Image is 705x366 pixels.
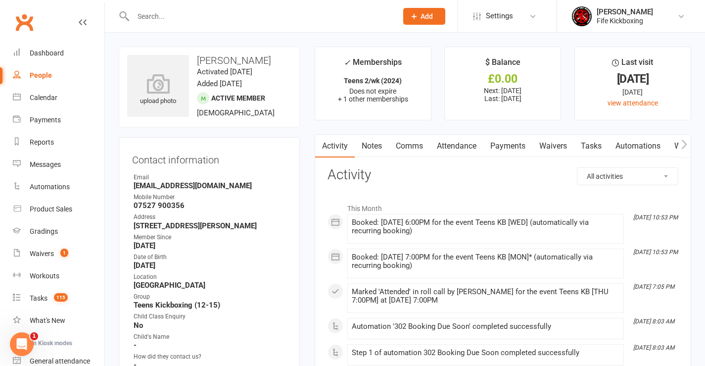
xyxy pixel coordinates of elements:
div: Booked: [DATE] 6:00PM for the event Teens KB [WED] (automatically via recurring booking) [352,218,619,235]
div: Automations [30,183,70,191]
strong: Teens 2/wk (2024) [344,77,402,85]
div: Child Class Enquiry [134,312,286,321]
strong: [STREET_ADDRESS][PERSON_NAME] [134,221,286,230]
div: Payments [30,116,61,124]
div: How did they contact us? [134,352,286,362]
a: view attendance [608,99,658,107]
strong: Teens Kickboxing (12-15) [134,301,286,310]
div: Address [134,212,286,222]
a: Messages [13,154,104,176]
div: upload photo [127,74,189,106]
strong: [EMAIL_ADDRESS][DOMAIN_NAME] [134,181,286,190]
i: ✓ [344,58,350,67]
div: $ Balance [485,56,520,74]
a: Automations [609,135,667,157]
div: Gradings [30,227,58,235]
a: Attendance [430,135,483,157]
strong: [DATE] [134,261,286,270]
time: Added [DATE] [197,79,242,88]
div: People [30,71,52,79]
i: [DATE] 8:03 AM [633,344,674,351]
div: Last visit [612,56,653,74]
div: Product Sales [30,205,72,213]
div: [DATE] [584,87,682,98]
img: thumb_image1552605535.png [572,6,592,26]
a: Payments [13,109,104,131]
a: Workouts [13,265,104,287]
a: Clubworx [12,10,37,35]
div: Tasks [30,294,47,302]
a: Reports [13,131,104,154]
div: Fife Kickboxing [597,16,653,25]
a: Gradings [13,220,104,243]
span: [DEMOGRAPHIC_DATA] [197,108,275,117]
div: Memberships [344,56,402,74]
input: Search... [130,9,390,23]
div: Location [134,272,286,282]
span: Active member [211,94,265,102]
a: Notes [355,135,389,157]
div: Group [134,292,286,302]
a: Calendar [13,87,104,109]
a: People [13,64,104,87]
div: Reports [30,138,54,146]
a: What's New [13,310,104,332]
iframe: Intercom live chat [10,332,34,356]
div: [PERSON_NAME] [597,7,653,16]
h3: [PERSON_NAME] [127,55,291,66]
div: Calendar [30,94,57,102]
strong: [GEOGRAPHIC_DATA] [134,281,286,290]
span: Add [421,12,433,20]
a: Waivers 1 [13,243,104,265]
a: Tasks 115 [13,287,104,310]
div: Dashboard [30,49,64,57]
strong: No [134,321,286,330]
div: General attendance [30,357,90,365]
h3: Activity [328,167,678,183]
strong: [DATE] [134,241,286,250]
li: This Month [328,198,678,214]
a: Waivers [532,135,574,157]
div: Member Since [134,233,286,242]
a: Tasks [574,135,609,157]
i: [DATE] 10:53 PM [633,214,678,221]
a: Payments [483,135,532,157]
a: Dashboard [13,42,104,64]
button: Add [403,8,445,25]
time: Activated [DATE] [197,67,252,76]
span: 1 [60,249,68,257]
h3: Contact information [132,151,286,165]
strong: - [134,341,286,350]
div: Step 1 of automation 302 Booking Due Soon completed successfully [352,349,619,357]
div: Mobile Number [134,193,286,202]
div: Booked: [DATE] 7:00PM for the event Teens KB [MON]* (automatically via recurring booking) [352,253,619,270]
div: [DATE] [584,74,682,84]
strong: 07527 900356 [134,201,286,210]
div: Child's Name [134,332,286,342]
div: Messages [30,160,61,168]
p: Next: [DATE] Last: [DATE] [454,87,552,103]
div: Marked 'Attended' in roll call by [PERSON_NAME] for the event Teens KB [THU 7:00PM] at [DATE] 7:00PM [352,288,619,305]
span: 1 [30,332,38,340]
div: Workouts [30,272,59,280]
div: Waivers [30,250,54,258]
div: £0.00 [454,74,552,84]
a: Product Sales [13,198,104,220]
span: Settings [486,5,513,27]
span: + 1 other memberships [338,95,408,103]
a: Automations [13,176,104,198]
i: [DATE] 10:53 PM [633,249,678,256]
i: [DATE] 7:05 PM [633,283,674,290]
div: Automation '302 Booking Due Soon' completed successfully [352,322,619,331]
div: Email [134,173,286,182]
div: What's New [30,316,65,324]
i: [DATE] 8:03 AM [633,318,674,325]
a: Activity [315,135,355,157]
span: Does not expire [349,87,396,95]
span: 115 [54,293,68,302]
div: Date of Birth [134,253,286,262]
a: Comms [389,135,430,157]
